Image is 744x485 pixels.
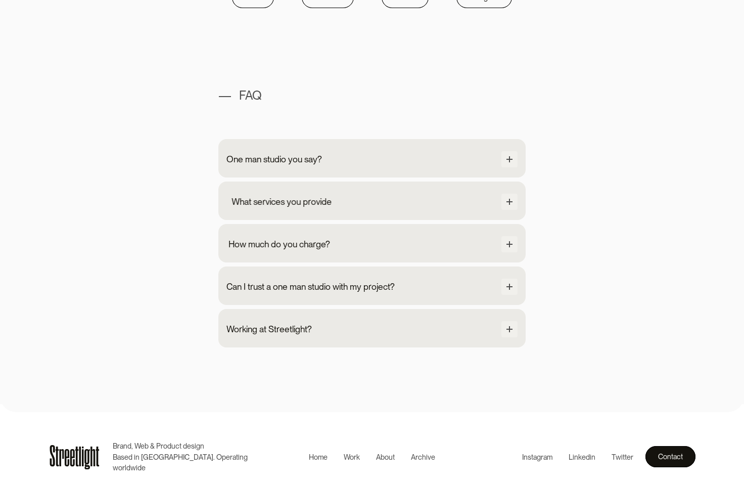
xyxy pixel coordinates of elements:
a: Contact [645,446,695,467]
div: Work [344,452,360,463]
a: About [368,450,403,465]
h1: — FAQ [218,89,526,102]
a: Archive [403,450,443,465]
div: Can I trust a one man studio with my project? [226,280,395,293]
div: One man studio you say? [226,153,322,166]
div: Contact [658,451,683,463]
div: Working at Streetlight? [226,323,312,336]
div: Archive [411,452,435,463]
p: Based in [GEOGRAPHIC_DATA]. Operating worldwide [113,452,262,473]
a: Home [301,450,336,465]
a: Instagram [514,450,561,465]
div: Twitter [612,452,633,463]
a: Linkedin [561,450,603,465]
div: Linkedin [569,452,595,463]
a: Twitter [603,450,641,465]
div: About [376,452,395,463]
div: How much do you charge? [228,238,330,251]
div: Home [309,452,328,463]
p: Brand, Web & Product design [113,440,262,452]
div: What services you provide [231,195,332,208]
a: Work [336,450,368,465]
div: Instagram [522,452,552,463]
